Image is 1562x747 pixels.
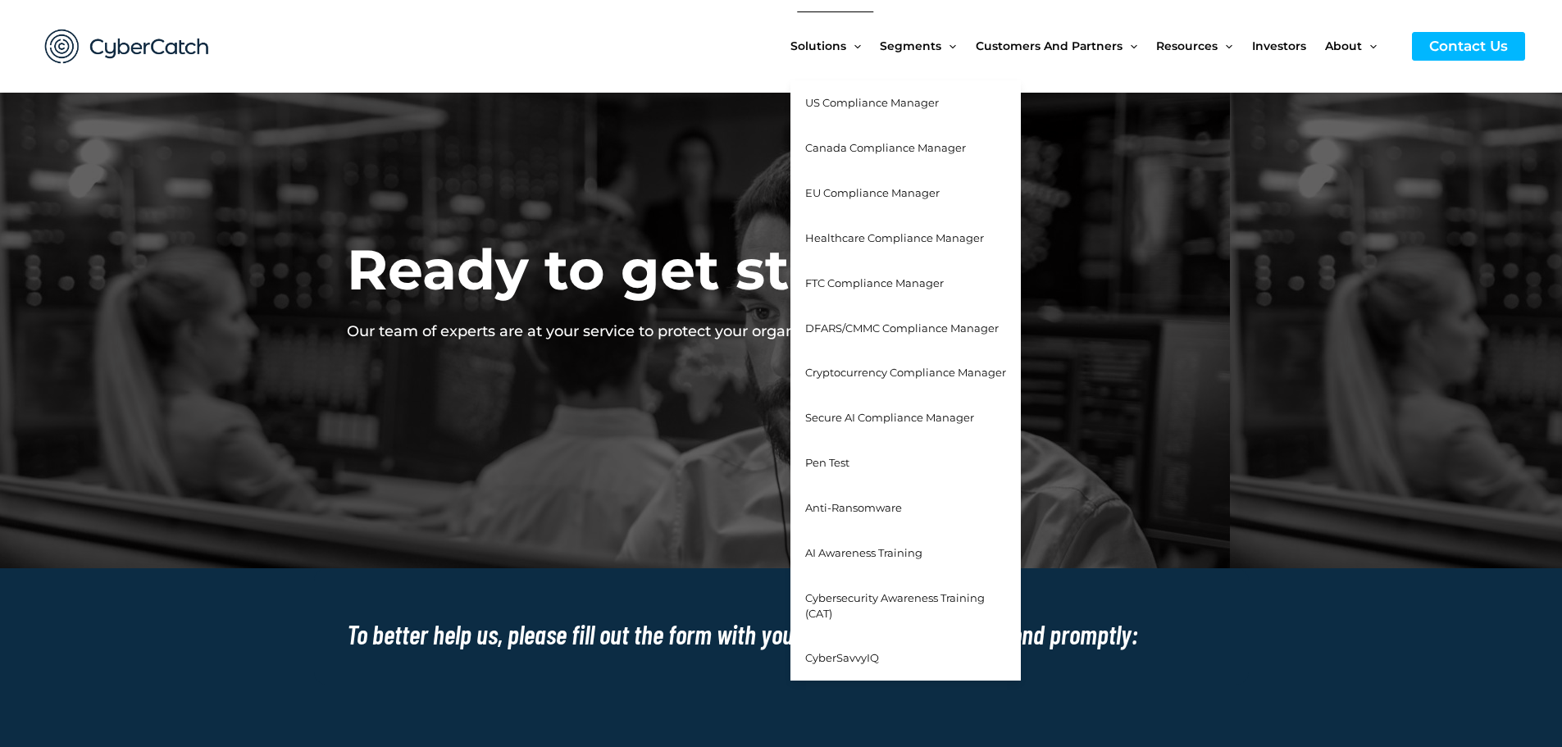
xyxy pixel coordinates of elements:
h2: To better help us, please fill out the form with your needs and we will respond promptly: [347,617,1216,652]
span: Pen Test [805,456,849,469]
span: FTC Compliance Manager [805,276,944,289]
a: Pen Test [790,440,1021,485]
span: CyberSavvyIQ [805,651,879,664]
span: Segments [880,11,941,80]
span: Cryptocurrency Compliance Manager [805,366,1006,379]
span: Customers and Partners [976,11,1123,80]
span: AI Awareness Training [805,546,922,559]
span: Menu Toggle [1218,11,1232,80]
span: Canada Compliance Manager [805,141,966,154]
a: FTC Compliance Manager [790,261,1021,306]
a: Investors [1252,11,1325,80]
img: CyberCatch [29,12,225,80]
span: Resources [1156,11,1218,80]
a: Contact Us [1412,32,1525,61]
a: Cybersecurity Awareness Training (CAT) [790,576,1021,636]
span: Menu Toggle [941,11,956,80]
a: US Compliance Manager [790,80,1021,125]
nav: Site Navigation: New Main Menu [790,11,1396,80]
h2: Ready to get started? [347,234,979,306]
a: Secure AI Compliance Manager [790,395,1021,440]
span: Menu Toggle [846,11,861,80]
a: Anti-Ransomware [790,485,1021,531]
span: Solutions [790,11,846,80]
a: CyberSavvyIQ [790,635,1021,681]
span: Healthcare Compliance Manager [805,231,984,244]
p: Our team of experts are at your service to protect your organization. [347,321,979,342]
a: Cryptocurrency Compliance Manager [790,350,1021,395]
a: Healthcare Compliance Manager [790,216,1021,261]
span: EU Compliance Manager [805,186,940,199]
a: Canada Compliance Manager [790,125,1021,171]
span: Investors [1252,11,1306,80]
a: AI Awareness Training [790,531,1021,576]
a: EU Compliance Manager [790,171,1021,216]
span: Menu Toggle [1123,11,1137,80]
a: DFARS/CMMC Compliance Manager [790,306,1021,351]
span: DFARS/CMMC Compliance Manager [805,321,999,335]
span: US Compliance Manager [805,96,939,109]
span: Menu Toggle [1362,11,1377,80]
span: About [1325,11,1362,80]
span: Anti-Ransomware [805,501,902,514]
span: Cybersecurity Awareness Training (CAT) [805,591,985,620]
span: Secure AI Compliance Manager [805,411,974,424]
